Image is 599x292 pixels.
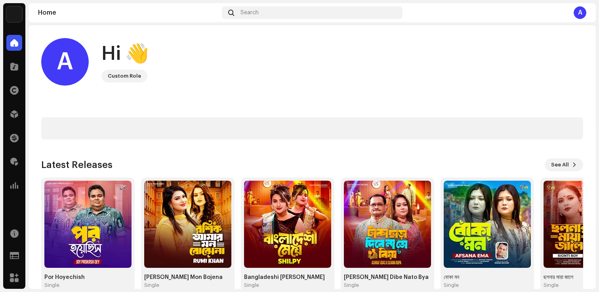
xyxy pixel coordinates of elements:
button: See All [545,158,583,171]
div: Single [244,282,259,288]
img: 80c2f202-3435-4489-942f-7c5255aece19 [44,181,132,268]
img: b3ec92bd-a196-4caa-b944-9cd94df64666 [244,181,331,268]
img: c525653e-1365-40fb-813a-6c40cca70766 [344,181,431,268]
div: Single [344,282,359,288]
img: d79c6b8b-951f-4f12-b008-e1c0b3c63057 [144,181,231,268]
div: Bangladeshi [PERSON_NAME] [244,274,331,281]
div: [PERSON_NAME] Dibe Nato Bya [344,274,431,281]
div: Hi 👋 [101,41,149,67]
img: e0c324d9-dd8a-4974-8d5e-d705c1d72d90 [444,181,531,268]
div: A [41,38,89,86]
h3: Latest Releases [41,158,113,171]
div: Single [444,282,459,288]
div: Por Hoyechish [44,274,132,281]
div: Custom Role [108,71,141,81]
div: বোকা মন [444,274,531,281]
div: Single [44,282,59,288]
span: Search [240,10,259,16]
div: Home [38,10,219,16]
div: Single [144,282,159,288]
img: bb356b9b-6e90-403f-adc8-c282c7c2e227 [6,6,22,22]
div: [PERSON_NAME] Mon Bojena [144,274,231,281]
div: A [574,6,586,19]
span: See All [551,157,569,173]
div: Single [544,282,559,288]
